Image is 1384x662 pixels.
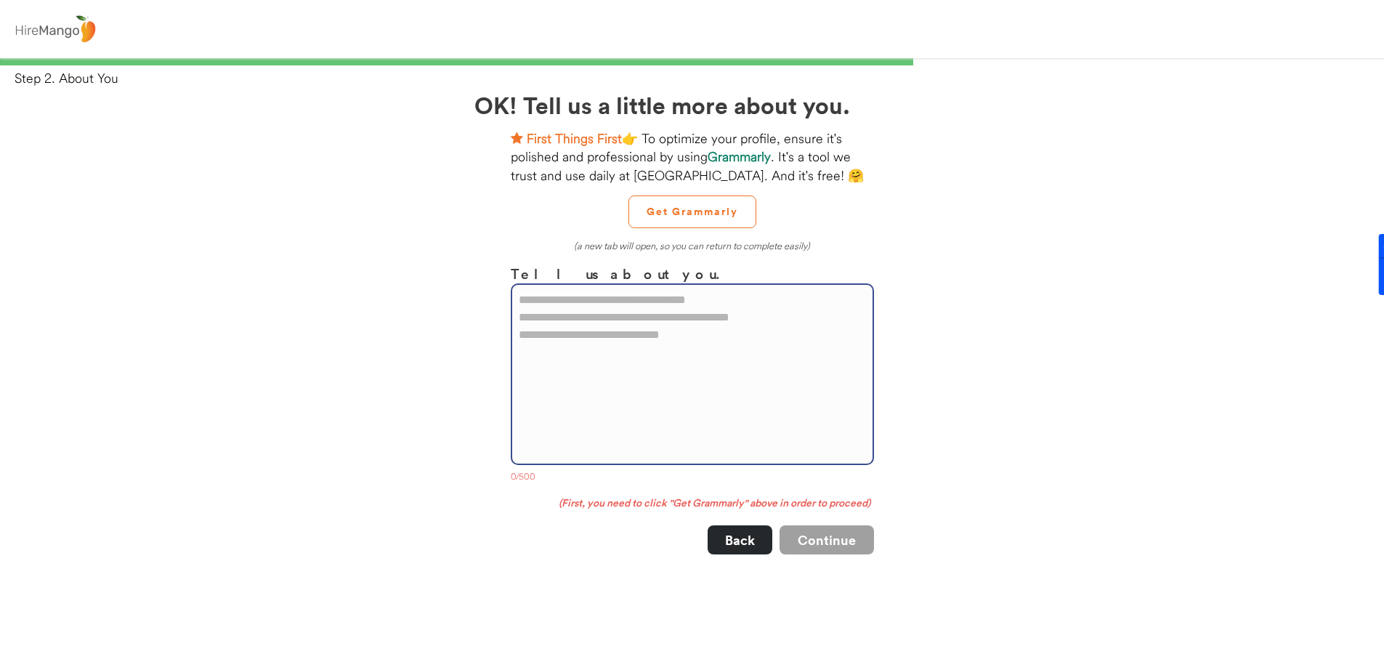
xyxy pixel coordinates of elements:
button: Back [708,525,772,554]
button: Continue [780,525,874,554]
h3: Tell us about you. [511,263,874,284]
div: 👉 To optimize your profile, ensure it's polished and professional by using . It's a tool we trust... [511,129,874,185]
h2: OK! Tell us a little more about you. [474,87,910,122]
div: (First, you need to click "Get Grammarly" above in order to proceed) [511,496,874,511]
strong: First Things First [527,130,622,147]
strong: Grammarly [708,148,771,165]
div: 0/500 [511,471,874,485]
button: Get Grammarly [628,195,756,228]
div: Step 2. About You [15,69,1384,87]
em: (a new tab will open, so you can return to complete easily) [574,240,810,251]
div: 66% [3,58,1381,65]
img: logo%20-%20hiremango%20gray.png [11,12,100,47]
